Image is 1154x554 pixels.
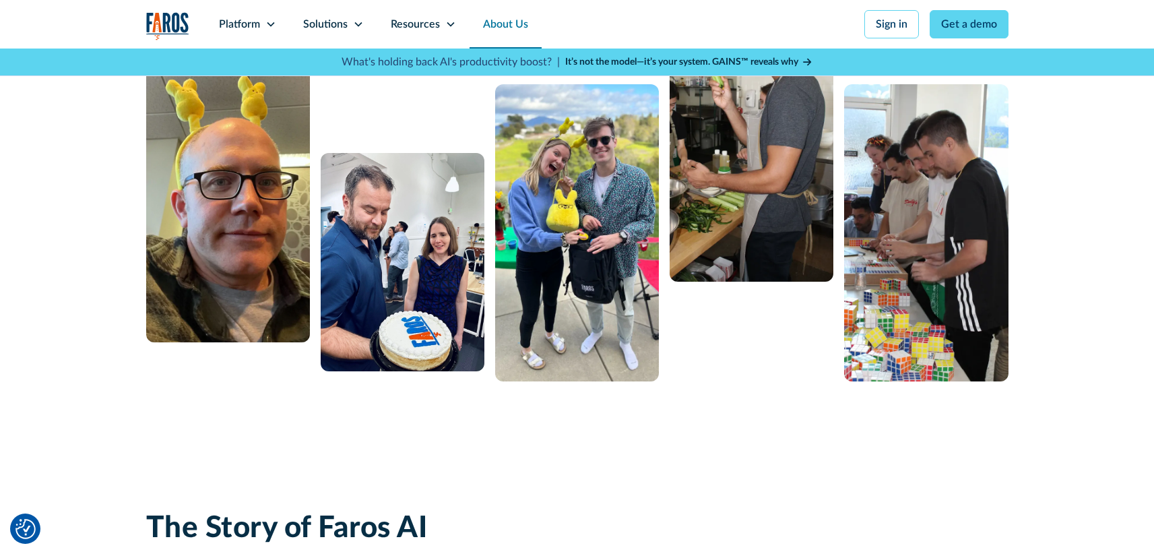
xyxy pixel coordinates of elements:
[146,12,189,40] img: Logo of the analytics and reporting company Faros.
[864,10,919,38] a: Sign in
[844,84,1008,381] img: 5 people constructing a puzzle from Rubik's cubes
[15,519,36,539] img: Revisit consent button
[303,16,348,32] div: Solutions
[565,57,798,67] strong: It’s not the model—it’s your system. GAINS™ reveals why
[565,55,813,69] a: It’s not the model—it’s your system. GAINS™ reveals why
[391,16,440,32] div: Resources
[146,44,310,342] img: A man with glasses and a bald head wearing a yellow bunny headband.
[219,16,260,32] div: Platform
[146,12,189,40] a: home
[495,84,659,381] img: A man and a woman standing next to each other.
[930,10,1008,38] a: Get a demo
[342,54,560,70] p: What's holding back AI's productivity boost? |
[15,519,36,539] button: Cookie Settings
[146,511,428,547] h2: The Story of Faros AI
